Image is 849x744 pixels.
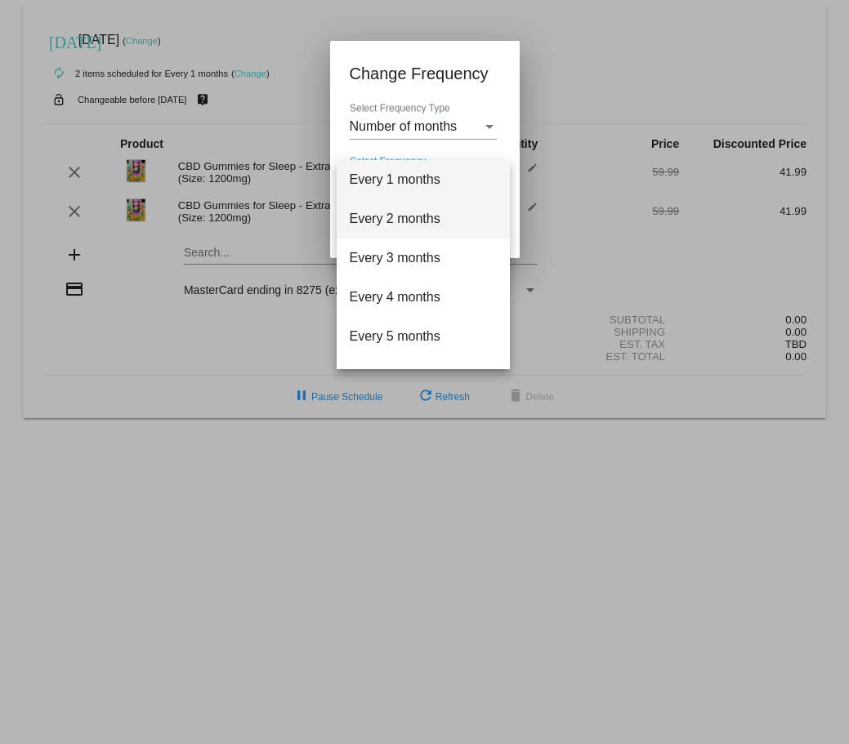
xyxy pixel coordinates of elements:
[350,317,497,356] span: Every 5 months
[350,356,497,395] span: Every 6 months
[350,199,497,238] span: Every 2 months
[350,278,497,317] span: Every 4 months
[350,238,497,278] span: Every 3 months
[350,160,497,199] span: Every 1 months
